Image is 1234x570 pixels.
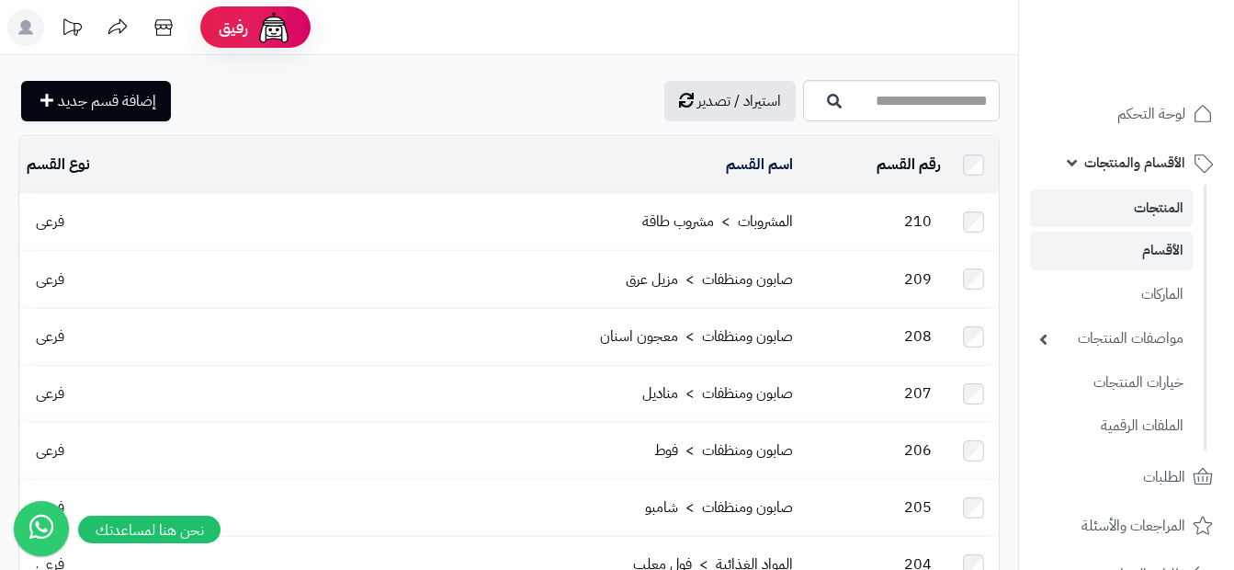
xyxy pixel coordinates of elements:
[1030,189,1193,227] a: المنتجات
[642,382,793,405] a: صابون ومنظفات > مناديل
[895,268,941,291] span: 209
[697,90,781,112] span: استيراد / تصدير
[895,382,941,405] span: 207
[664,81,796,121] a: استيراد / تصدير
[219,17,248,39] span: رفيق
[1030,92,1223,136] a: لوحة التحكم
[1030,406,1193,446] a: الملفات الرقمية
[1030,232,1193,269] a: الأقسام
[27,211,74,233] span: فرعى
[600,325,793,348] a: صابون ومنظفات > معجون اسنان
[21,81,171,121] a: إضافة قسم جديد
[1030,319,1193,359] a: مواصفات المنتجات
[895,325,941,348] span: 208
[1081,513,1185,539] span: المراجعات والأسئلة
[1030,363,1193,403] a: خيارات المنتجات
[255,9,292,46] img: ai-face.png
[27,382,74,405] span: فرعى
[1117,101,1185,127] span: لوحة التحكم
[1143,464,1185,490] span: الطلبات
[27,496,74,519] span: فرعى
[19,137,165,193] td: نوع القسم
[895,496,941,519] span: 205
[27,439,74,462] span: فرعى
[27,325,74,348] span: فرعى
[626,268,793,291] a: صابون ومنظفات > مزيل عرق
[1084,150,1185,176] span: الأقسام والمنتجات
[49,9,95,51] a: تحديثات المنصة
[895,211,941,233] span: 210
[27,268,74,291] span: فرعى
[895,439,941,462] span: 206
[726,154,793,176] a: اسم القسم
[645,496,793,519] a: صابون ومنظفات > شامبو
[58,90,156,112] span: إضافة قسم جديد
[654,439,793,462] a: صابون ومنظفات > فوط
[808,154,940,176] div: رقم القسم
[1109,14,1217,52] img: logo-2.png
[1030,275,1193,314] a: الماركات
[1030,504,1223,548] a: المراجعات والأسئلة
[642,211,793,233] a: المشروبات > مشروب طاقة
[1030,455,1223,499] a: الطلبات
